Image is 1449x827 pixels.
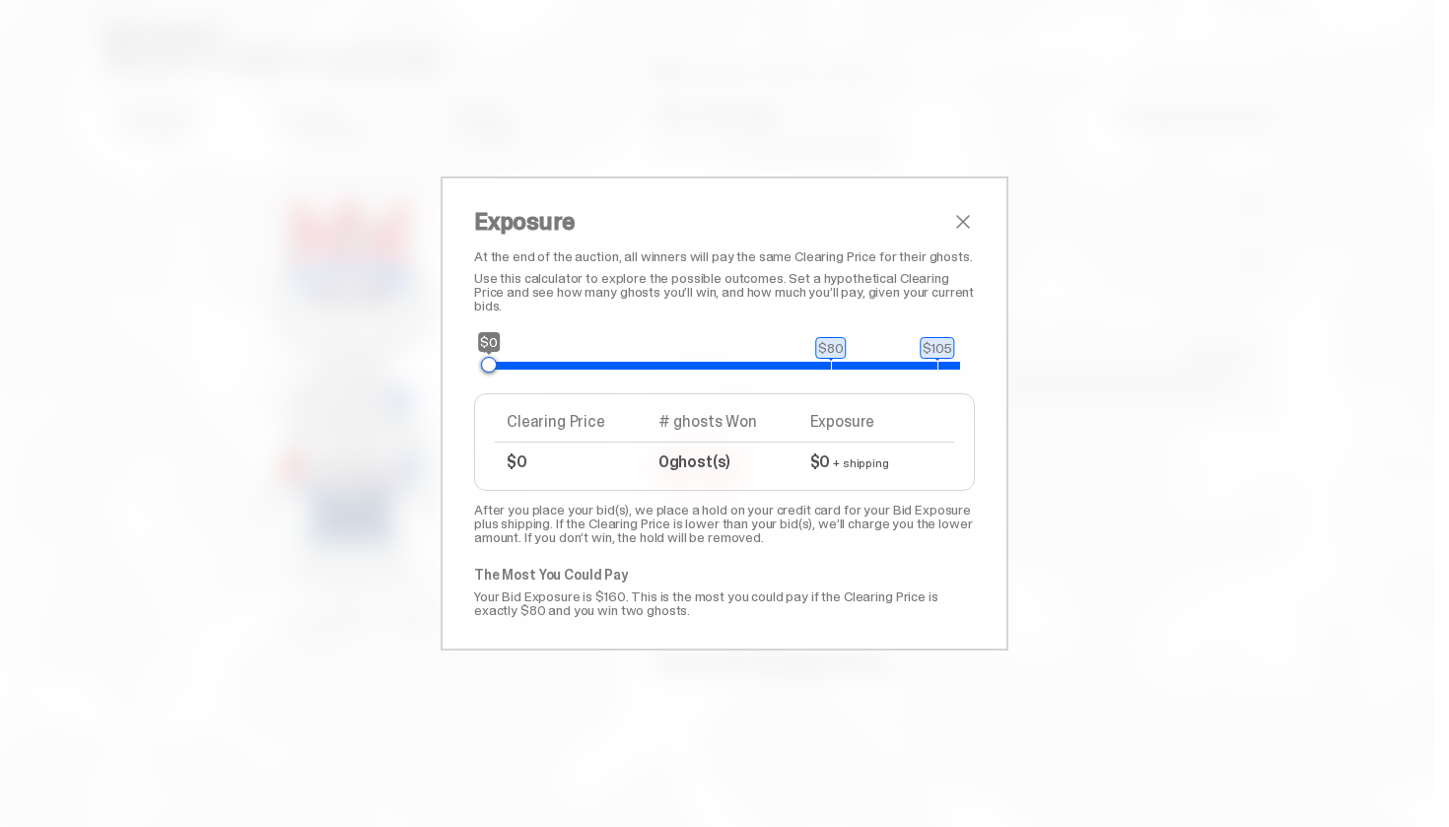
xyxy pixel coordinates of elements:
p: Your Bid Exposure is $160. This is the most you could pay if the Clearing Price is exactly $80 an... [474,589,975,617]
span: $105 [920,337,954,359]
th: # ghosts Won [647,402,798,443]
span: $0 [507,451,527,472]
button: close [951,210,975,234]
td: ghost(s) [647,443,798,483]
p: At the end of the auction, all winners will pay the same Clearing Price for their ghosts. [474,249,975,263]
th: Clearing Price [495,402,647,443]
span: $0 [480,333,498,351]
p: Use this calculator to explore the possible outcomes. Set a hypothetical Clearing Price and see h... [474,271,975,312]
p: After you place your bid(s), we place a hold on your credit card for your Bid Exposure plus shipp... [474,503,975,544]
span: 0 [658,451,669,472]
h2: Exposure [474,210,951,234]
th: Exposure [798,402,954,443]
span: $80 [815,337,847,359]
span: $0 [810,451,831,472]
span: + shipping [833,455,889,471]
p: The Most You Could Pay [474,568,975,582]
